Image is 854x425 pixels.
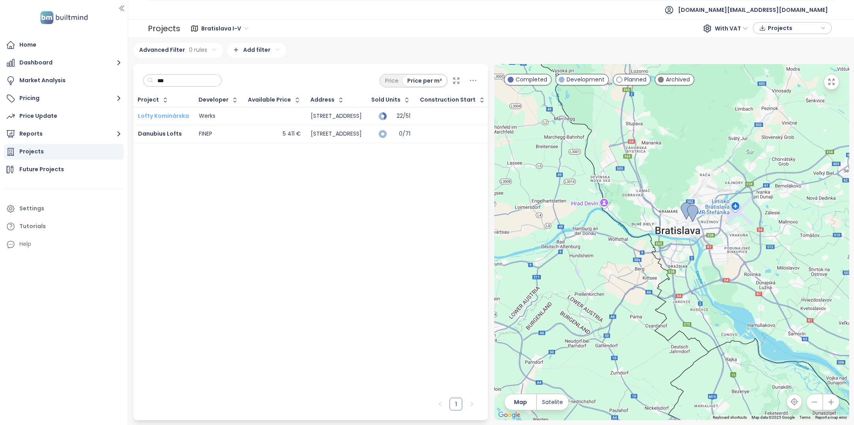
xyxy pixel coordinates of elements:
[4,73,124,89] a: Market Analysis
[189,45,207,54] span: 0 rules
[138,130,182,138] a: Danubius Lofts
[504,394,536,410] button: Map
[19,147,44,157] div: Projects
[757,22,828,34] div: button
[38,9,90,26] img: logo
[248,97,291,102] div: Available Price
[4,236,124,252] div: Help
[4,108,124,124] a: Price Update
[496,410,522,420] img: Google
[799,415,811,419] a: Terms
[768,22,819,34] span: Projects
[391,131,410,136] div: 0/71
[537,394,569,410] button: Satelite
[752,415,795,419] span: Map data ©2025 Google
[815,415,847,419] a: Report a map error
[420,97,476,102] div: Construction Start
[514,398,527,406] span: Map
[138,112,189,120] a: Lofty Kominárska
[133,43,223,58] div: Advanced Filter
[4,126,124,142] button: Reports
[450,398,462,410] a: 1
[310,97,334,102] div: Address
[4,37,124,53] a: Home
[138,97,159,102] div: Project
[438,402,442,406] span: left
[4,91,124,106] button: Pricing
[516,75,547,84] span: Completed
[199,130,212,138] div: FINEP
[624,75,646,84] span: Planned
[198,97,229,102] div: Developer
[4,144,124,160] a: Projects
[311,130,362,138] div: [STREET_ADDRESS]
[311,113,362,120] div: [STREET_ADDRESS]
[283,130,301,138] div: 5 411 €
[19,76,66,85] div: Market Analysis
[567,75,605,84] span: Development
[496,410,522,420] a: Open this area in Google Maps (opens a new window)
[542,398,563,406] span: Satelite
[4,201,124,217] a: Settings
[199,113,215,120] div: Werks
[19,221,46,231] div: Tutorials
[713,415,747,420] button: Keyboard shortcuts
[678,0,828,19] span: [DOMAIN_NAME][EMAIL_ADDRESS][DOMAIN_NAME]
[371,97,401,102] span: Sold Units
[434,398,446,410] li: Previous Page
[19,40,36,50] div: Home
[465,398,478,410] li: Next Page
[19,204,44,213] div: Settings
[715,23,748,34] span: With VAT
[201,23,248,34] span: Bratislava I-V
[434,398,446,410] button: left
[4,55,124,71] button: Dashboard
[381,75,403,86] div: Price
[19,111,57,121] div: Price Update
[450,398,462,410] li: 1
[4,162,124,178] a: Future Projects
[469,402,474,406] span: right
[227,43,286,58] div: Add filter
[666,75,690,84] span: Archived
[391,113,410,119] div: 22/51
[19,239,31,249] div: Help
[465,398,478,410] button: right
[4,219,124,234] a: Tutorials
[148,21,180,36] div: Projects
[403,75,446,86] div: Price per m²
[19,164,64,174] div: Future Projects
